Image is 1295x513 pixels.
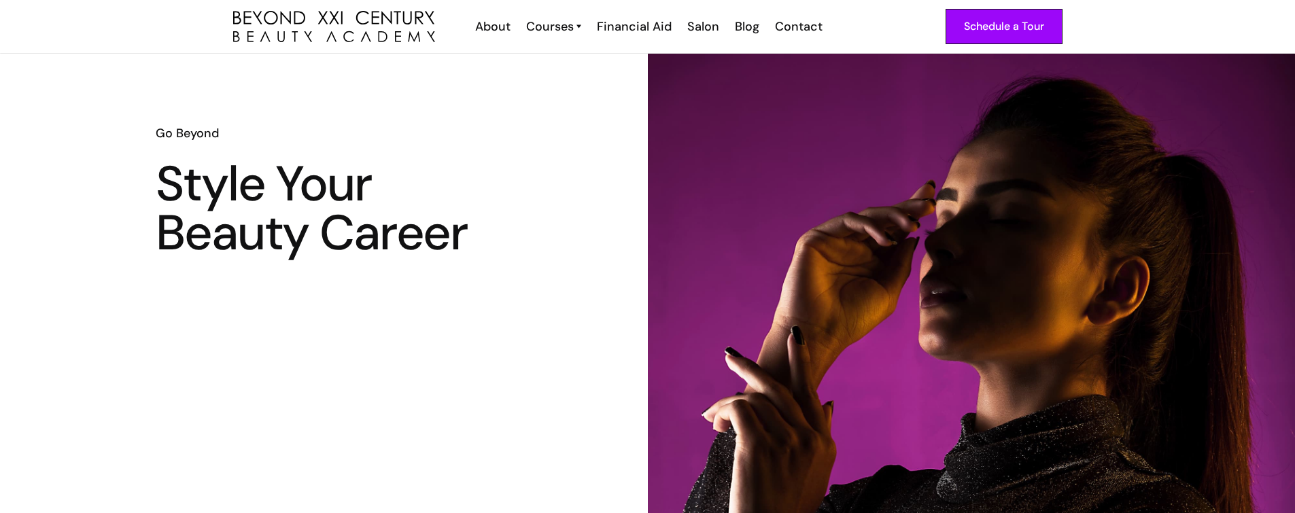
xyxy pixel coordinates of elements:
div: Schedule a Tour [964,18,1044,35]
div: Blog [735,18,759,35]
div: Courses [526,18,574,35]
a: Blog [726,18,766,35]
a: Courses [526,18,581,35]
div: About [475,18,511,35]
a: home [233,11,435,43]
a: Contact [766,18,829,35]
div: Contact [775,18,823,35]
div: Salon [687,18,719,35]
h6: Go Beyond [156,124,491,142]
div: Financial Aid [597,18,672,35]
a: Financial Aid [588,18,678,35]
img: beyond 21st century beauty academy logo [233,11,435,43]
a: Salon [678,18,726,35]
h1: Style Your Beauty Career [156,160,491,258]
a: About [466,18,517,35]
a: Schedule a Tour [946,9,1063,44]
